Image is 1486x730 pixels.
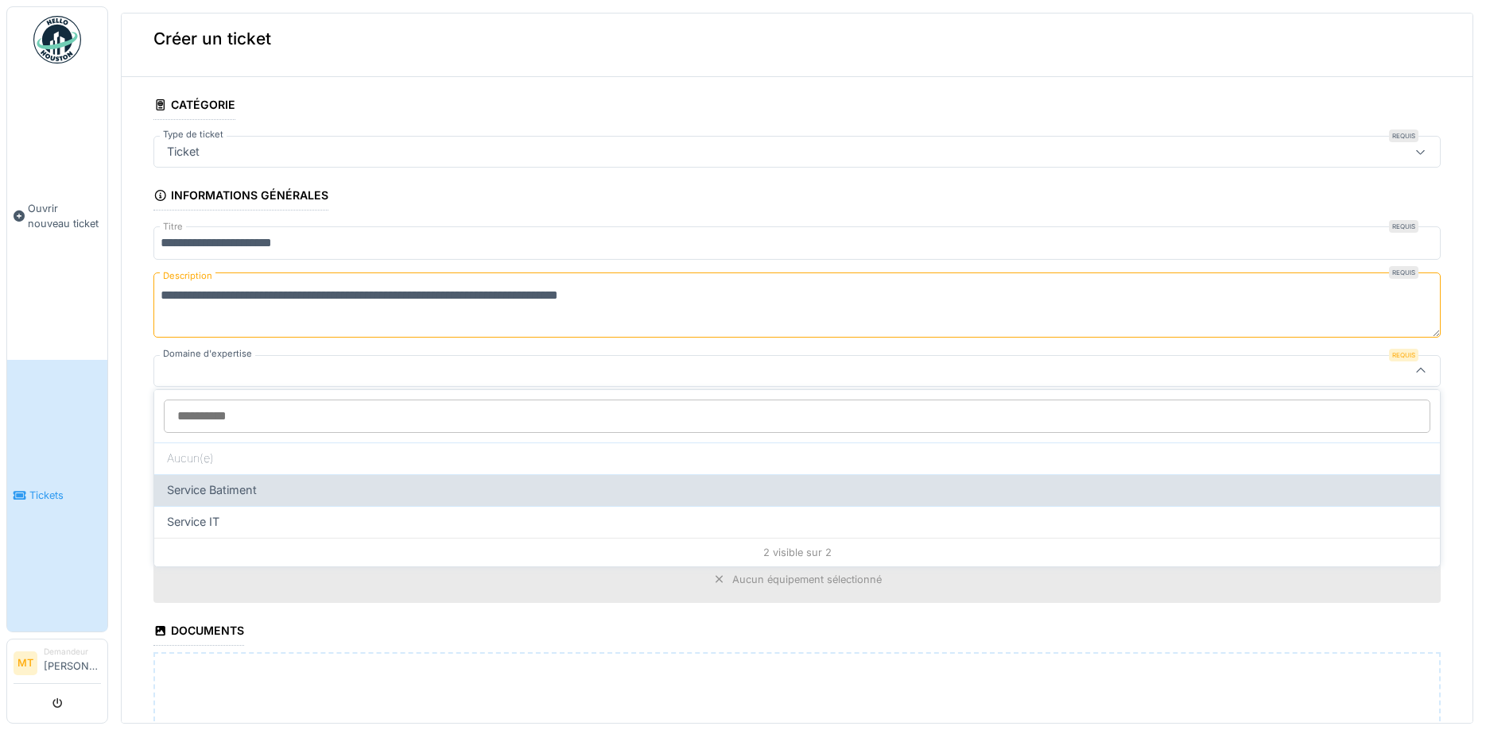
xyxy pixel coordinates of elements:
img: Badge_color-CXgf-gQk.svg [33,16,81,64]
li: MT [14,651,37,675]
a: Ouvrir nouveau ticket [7,72,107,360]
div: Aucun équipement sélectionné [732,572,882,587]
div: 2 visible sur 2 [154,538,1440,566]
div: Requis [1389,129,1418,142]
div: Ticket [161,143,206,160]
div: Demandeur [44,646,101,658]
label: Type de ticket [160,128,227,141]
span: Service Batiment [167,481,257,499]
span: Service IT [167,513,219,531]
label: Domaine d'expertise [160,347,255,361]
div: Informations générales [153,183,328,211]
div: Documents [153,619,244,646]
span: Ouvrir nouveau ticket [28,201,101,231]
a: Tickets [7,360,107,632]
span: Tickets [29,488,101,503]
div: Créer un ticket [122,1,1472,77]
label: Titre [160,220,186,234]
div: Requis [1389,349,1418,361]
div: Requis [1389,266,1418,279]
div: Aucun(e) [154,442,1440,474]
div: Catégorie [153,93,235,120]
a: MT Demandeur[PERSON_NAME] [14,646,101,684]
li: [PERSON_NAME] [44,646,101,680]
div: Requis [1389,220,1418,233]
label: Description [160,266,215,286]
